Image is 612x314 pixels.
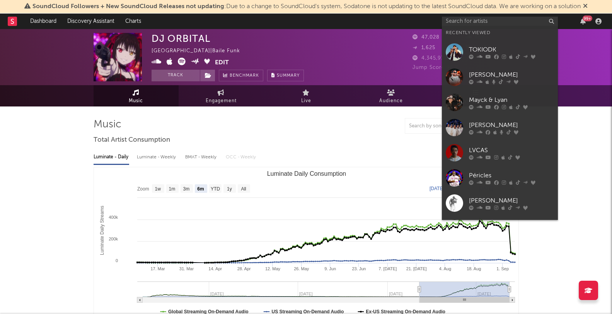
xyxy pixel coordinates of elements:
[115,258,118,263] text: 0
[442,17,558,26] input: Search for artists
[469,196,554,206] div: [PERSON_NAME]
[152,46,249,56] div: [GEOGRAPHIC_DATA] | Baile Funk
[241,186,246,192] text: All
[446,28,554,38] div: Recently Viewed
[150,266,165,271] text: 17. Mar
[109,237,118,241] text: 200k
[129,96,143,106] span: Music
[496,266,509,271] text: 1. Sep
[94,151,129,164] div: Luminate - Daily
[442,140,558,165] a: LVCAS
[215,58,229,67] button: Edit
[155,186,161,192] text: 1w
[469,70,554,80] div: [PERSON_NAME]
[137,186,149,192] text: Zoom
[413,56,495,61] span: 4,345,970 Monthly Listeners
[442,165,558,190] a: Péricles
[152,33,210,44] div: DJ ORBITAL
[237,266,251,271] text: 28. Apr
[469,146,554,155] div: LVCAS
[430,186,444,191] text: [DATE]
[442,115,558,140] a: [PERSON_NAME]
[442,216,558,241] a: Mc Caco
[264,85,349,106] a: Live
[183,186,189,192] text: 3m
[378,266,397,271] text: 7. [DATE]
[230,71,259,81] span: Benchmark
[442,39,558,65] a: TOKIODK
[324,266,336,271] text: 9. Jun
[185,151,218,164] div: BMAT - Weekly
[210,186,220,192] text: YTD
[62,14,120,29] a: Discovery Assistant
[405,123,487,129] input: Search by song name or URL
[152,70,200,81] button: Track
[94,85,179,106] a: Music
[580,18,586,24] button: 99+
[413,45,435,50] span: 1,625
[179,85,264,106] a: Engagement
[301,96,311,106] span: Live
[267,70,304,81] button: Summary
[169,186,175,192] text: 1m
[349,85,434,106] a: Audience
[267,170,346,177] text: Luminate Daily Consumption
[467,266,481,271] text: 18. Aug
[206,96,237,106] span: Engagement
[277,74,300,78] span: Summary
[109,215,118,220] text: 400k
[294,266,309,271] text: 26. May
[265,266,280,271] text: 12. May
[120,14,147,29] a: Charts
[583,15,592,21] div: 99 +
[379,96,403,106] span: Audience
[32,3,224,10] span: SoundCloud Followers + New SoundCloud Releases not updating
[413,65,458,70] span: Jump Score: 96.2
[208,266,222,271] text: 14. Apr
[406,266,426,271] text: 21. [DATE]
[94,136,170,145] span: Total Artist Consumption
[179,266,194,271] text: 31. Mar
[197,186,204,192] text: 6m
[442,90,558,115] a: Mayck & Lyan
[469,171,554,180] div: Péricles
[227,186,232,192] text: 1y
[439,266,451,271] text: 4. Aug
[137,151,177,164] div: Luminate - Weekly
[442,190,558,216] a: [PERSON_NAME]
[583,3,588,10] span: Dismiss
[442,65,558,90] a: [PERSON_NAME]
[219,70,263,81] a: Benchmark
[32,3,581,10] span: : Due to a change to SoundCloud's system, Sodatone is not updating to the latest SoundCloud data....
[25,14,62,29] a: Dashboard
[469,96,554,105] div: Mayck & Lyan
[352,266,366,271] text: 23. Jun
[469,121,554,130] div: [PERSON_NAME]
[434,85,519,106] a: Playlists/Charts
[99,206,104,255] text: Luminate Daily Streams
[469,45,554,55] div: TOKIODK
[413,35,440,40] span: 47,028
